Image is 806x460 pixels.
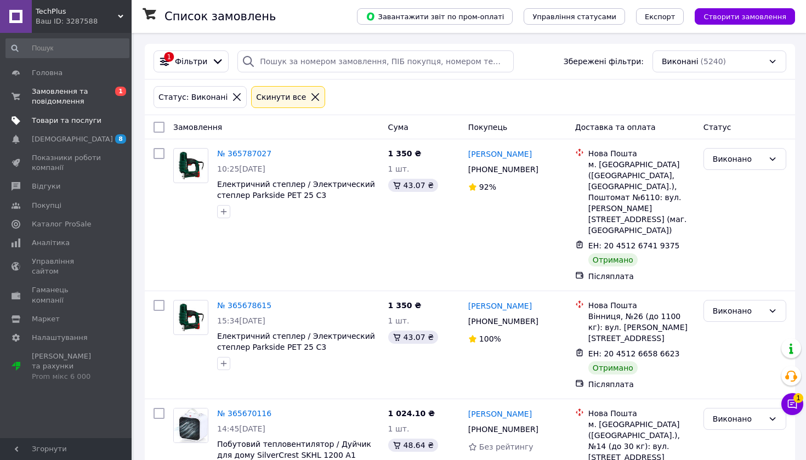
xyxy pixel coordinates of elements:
[173,408,208,443] a: Фото товару
[32,351,101,382] span: [PERSON_NAME] та рахунки
[173,148,208,183] a: Фото товару
[32,219,91,229] span: Каталог ProSale
[588,271,695,282] div: Післяплата
[468,425,538,434] span: [PHONE_NUMBER]
[32,314,60,324] span: Маркет
[32,201,61,211] span: Покупці
[174,303,208,332] img: Фото товару
[32,153,101,173] span: Показники роботи компанії
[32,116,101,126] span: Товари та послуги
[32,372,101,382] div: Prom мікс 6 000
[173,300,208,335] a: Фото товару
[115,134,126,144] span: 8
[32,87,101,106] span: Замовлення та повідомлення
[588,159,695,236] div: м. [GEOGRAPHIC_DATA] ([GEOGRAPHIC_DATA], [GEOGRAPHIC_DATA].), Поштомат №6110: вул. [PERSON_NAME][...
[366,12,504,21] span: Завантажити звіт по пром-оплаті
[468,149,532,160] a: [PERSON_NAME]
[388,316,410,325] span: 1 шт.
[174,408,207,442] img: Фото товару
[32,68,63,78] span: Головна
[588,379,695,390] div: Післяплата
[662,56,699,67] span: Виконані
[695,8,795,25] button: Створити замовлення
[217,301,271,310] a: № 365678615
[388,409,435,418] span: 1 024.10 ₴
[217,316,265,325] span: 15:34[DATE]
[32,333,88,343] span: Налаштування
[701,57,726,66] span: (5240)
[479,334,501,343] span: 100%
[588,349,680,358] span: ЕН: 20 4512 6658 6623
[388,164,410,173] span: 1 шт.
[217,440,371,459] a: Побутовий тепловентилятор / Дуйчик для дому SilverCrest SKHL 1200 A1
[388,439,438,452] div: 48.64 ₴
[217,149,271,158] a: № 365787027
[564,56,644,67] span: Збережені фільтри:
[32,181,60,191] span: Відгуки
[388,331,438,344] div: 43.07 ₴
[32,134,113,144] span: [DEMOGRAPHIC_DATA]
[36,7,118,16] span: TechPlus
[388,424,410,433] span: 1 шт.
[479,183,496,191] span: 92%
[36,16,132,26] div: Ваш ID: 3287588
[713,153,764,165] div: Виконано
[703,13,786,21] span: Створити замовлення
[588,253,638,266] div: Отримано
[174,151,208,180] img: Фото товару
[32,257,101,276] span: Управління сайтом
[588,408,695,419] div: Нова Пошта
[156,91,230,103] div: Статус: Виконані
[254,91,308,103] div: Cкинути все
[636,8,684,25] button: Експорт
[468,123,507,132] span: Покупець
[713,305,764,317] div: Виконано
[588,300,695,311] div: Нова Пошта
[217,164,265,173] span: 10:25[DATE]
[645,13,676,21] span: Експорт
[173,123,222,132] span: Замовлення
[217,424,265,433] span: 14:45[DATE]
[175,56,207,67] span: Фільтри
[164,10,276,23] h1: Список замовлень
[237,50,514,72] input: Пошук за номером замовлення, ПІБ покупця, номером телефону, Email, номером накладної
[588,241,680,250] span: ЕН: 20 4512 6741 9375
[468,300,532,311] a: [PERSON_NAME]
[468,317,538,326] span: [PHONE_NUMBER]
[388,123,408,132] span: Cума
[217,332,375,351] a: Електричний степлер / Электрический степлер Parkside PET 25 C3
[468,165,538,174] span: [PHONE_NUMBER]
[32,285,101,305] span: Гаманець компанії
[217,180,375,200] a: Електричний степлер / Электрический степлер Parkside PET 25 C3
[32,238,70,248] span: Аналітика
[588,361,638,374] div: Отримано
[684,12,795,20] a: Створити замовлення
[479,442,533,451] span: Без рейтингу
[468,408,532,419] a: [PERSON_NAME]
[588,311,695,344] div: Вінниця, №26 (до 1100 кг): вул. [PERSON_NAME][STREET_ADDRESS]
[588,148,695,159] div: Нова Пошта
[575,123,656,132] span: Доставка та оплата
[703,123,731,132] span: Статус
[388,301,422,310] span: 1 350 ₴
[713,413,764,425] div: Виконано
[781,393,803,415] button: Чат з покупцем1
[388,149,422,158] span: 1 350 ₴
[357,8,513,25] button: Завантажити звіт по пром-оплаті
[115,87,126,96] span: 1
[793,393,803,403] span: 1
[524,8,625,25] button: Управління статусами
[388,179,438,192] div: 43.07 ₴
[217,409,271,418] a: № 365670116
[532,13,616,21] span: Управління статусами
[5,38,129,58] input: Пошук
